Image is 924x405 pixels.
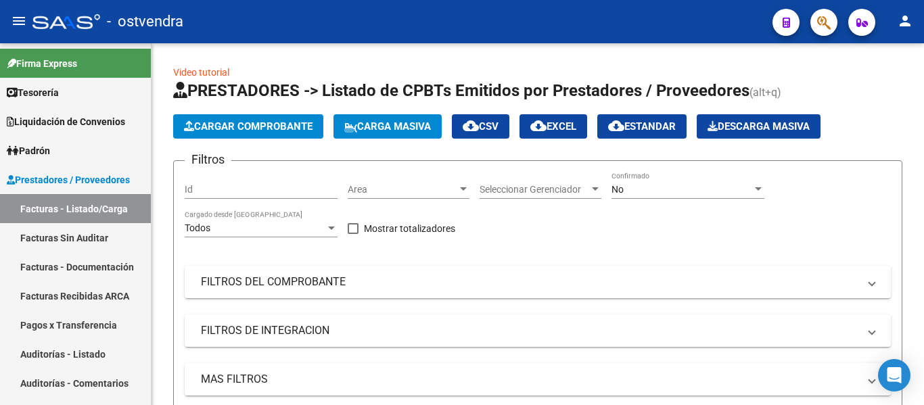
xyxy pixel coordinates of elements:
span: (alt+q) [749,86,781,99]
mat-panel-title: FILTROS DE INTEGRACION [201,323,858,338]
button: CSV [452,114,509,139]
span: No [611,184,624,195]
span: Cargar Comprobante [184,120,313,133]
div: Open Intercom Messenger [878,359,910,391]
mat-icon: cloud_download [530,118,547,134]
span: Tesorería [7,85,59,100]
mat-panel-title: MAS FILTROS [201,372,858,387]
span: Mostrar totalizadores [364,220,455,237]
mat-icon: cloud_download [463,118,479,134]
button: EXCEL [519,114,587,139]
span: Padrón [7,143,50,158]
span: PRESTADORES -> Listado de CPBTs Emitidos por Prestadores / Proveedores [173,81,749,100]
button: Estandar [597,114,687,139]
mat-icon: person [897,13,913,29]
span: Liquidación de Convenios [7,114,125,129]
mat-expansion-panel-header: FILTROS DEL COMPROBANTE [185,266,891,298]
span: - ostvendra [107,7,183,37]
span: Todos [185,222,210,233]
span: EXCEL [530,120,576,133]
span: Estandar [608,120,676,133]
span: Seleccionar Gerenciador [480,184,589,195]
span: Prestadores / Proveedores [7,172,130,187]
button: Carga Masiva [333,114,442,139]
h3: Filtros [185,150,231,169]
mat-icon: menu [11,13,27,29]
span: Carga Masiva [344,120,431,133]
a: Video tutorial [173,67,229,78]
span: Descarga Masiva [708,120,810,133]
mat-expansion-panel-header: MAS FILTROS [185,363,891,396]
app-download-masive: Descarga masiva de comprobantes (adjuntos) [697,114,821,139]
span: CSV [463,120,499,133]
span: Firma Express [7,56,77,71]
mat-icon: cloud_download [608,118,624,134]
span: Area [348,184,457,195]
mat-panel-title: FILTROS DEL COMPROBANTE [201,275,858,289]
button: Descarga Masiva [697,114,821,139]
button: Cargar Comprobante [173,114,323,139]
mat-expansion-panel-header: FILTROS DE INTEGRACION [185,314,891,347]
